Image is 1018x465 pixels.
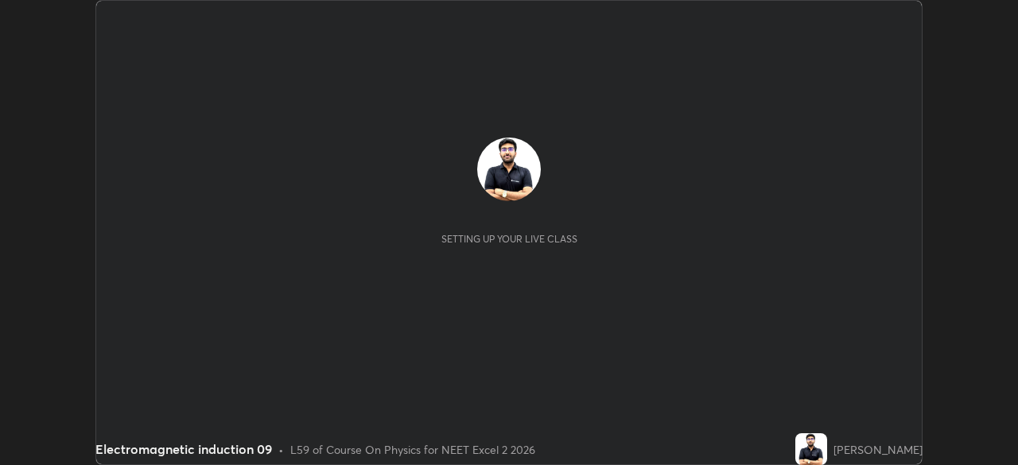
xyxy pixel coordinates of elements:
div: L59 of Course On Physics for NEET Excel 2 2026 [290,441,535,458]
img: 7e03177aace049f28d1984e893c0fa72.jpg [477,138,541,201]
img: 7e03177aace049f28d1984e893c0fa72.jpg [795,433,827,465]
div: Electromagnetic induction 09 [95,440,272,459]
div: [PERSON_NAME] [833,441,923,458]
div: • [278,441,284,458]
div: Setting up your live class [441,233,577,245]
